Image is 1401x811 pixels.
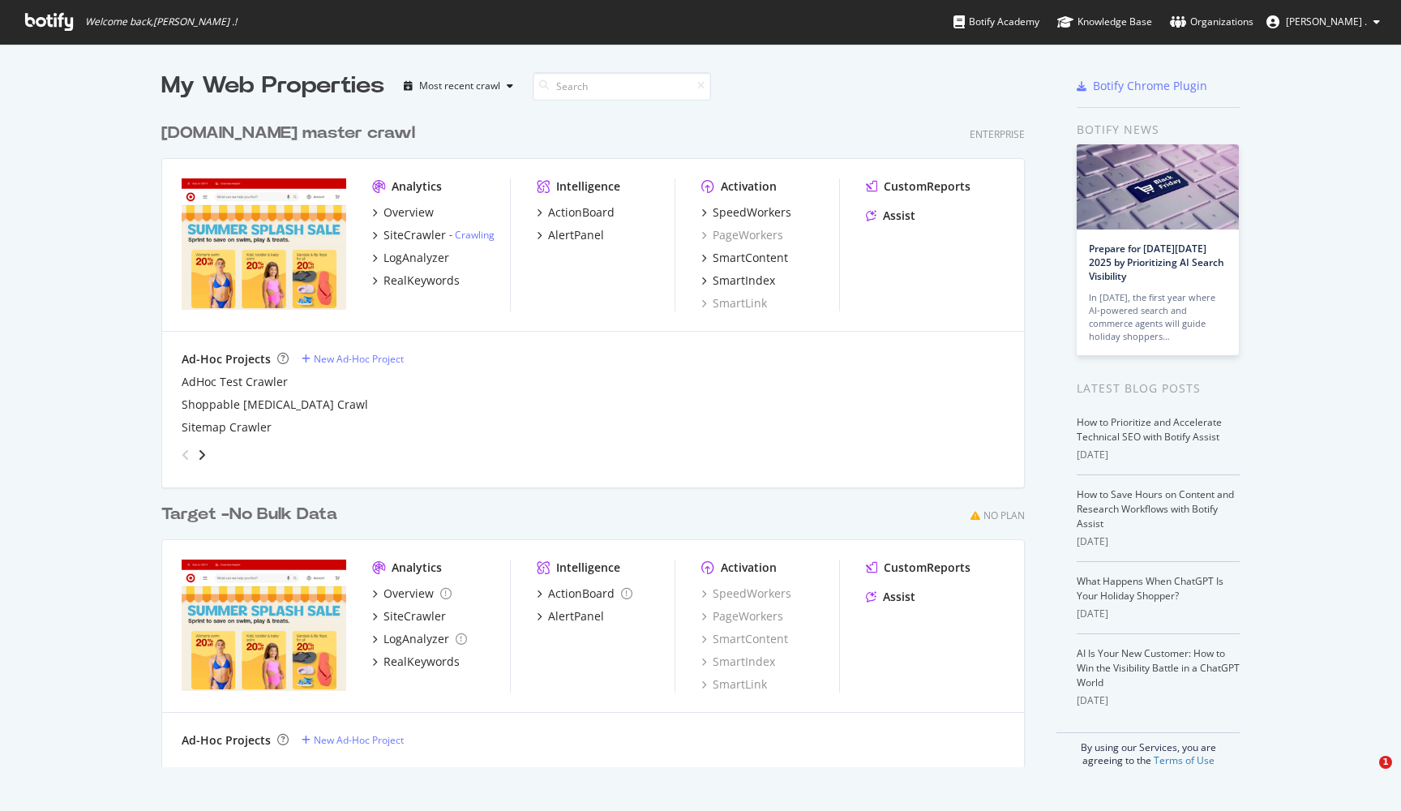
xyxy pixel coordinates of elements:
div: angle-left [175,442,196,468]
a: ActionBoard [537,204,615,221]
div: Botify Academy [953,14,1039,30]
div: AlertPanel [548,227,604,243]
a: RealKeywords [372,272,460,289]
input: Search [533,72,711,101]
div: Most recent crawl [419,81,500,91]
div: RealKeywords [383,654,460,670]
div: Activation [721,560,777,576]
a: Prepare for [DATE][DATE] 2025 by Prioritizing AI Search Visibility [1089,242,1224,283]
div: Overview [383,204,434,221]
a: Overview [372,586,452,602]
div: [DATE] [1077,534,1240,549]
img: www.target.com [182,178,346,310]
div: Ad-Hoc Projects [182,351,271,367]
a: SiteCrawler [372,608,446,624]
div: Assist [883,208,915,224]
div: LogAnalyzer [383,250,449,266]
div: New Ad-Hoc Project [314,733,404,747]
div: SiteCrawler [383,608,446,624]
div: - [449,228,495,242]
a: RealKeywords [372,654,460,670]
span: 1 [1379,756,1392,769]
div: Intelligence [556,560,620,576]
a: SmartLink [701,676,767,693]
a: Shoppable [MEDICAL_DATA] Crawl [182,397,368,413]
a: Overview [372,204,434,221]
div: My Web Properties [161,70,384,102]
div: Analytics [392,178,442,195]
div: Overview [383,586,434,602]
button: [PERSON_NAME] . [1253,9,1393,35]
div: Target -No Bulk Data [161,503,337,526]
img: Prepare for Black Friday 2025 by Prioritizing AI Search Visibility [1077,144,1239,230]
a: Assist [866,589,915,605]
div: CustomReports [884,560,970,576]
a: AI Is Your New Customer: How to Win the Visibility Battle in a ChatGPT World [1077,646,1240,689]
div: SmartIndex [713,272,775,289]
a: How to Prioritize and Accelerate Technical SEO with Botify Assist [1077,415,1222,444]
a: SiteCrawler- Crawling [372,227,495,243]
a: AdHoc Test Crawler [182,374,288,390]
div: SmartContent [713,250,788,266]
div: Ad-Hoc Projects [182,732,271,749]
div: Assist [883,589,915,605]
a: Target -No Bulk Data [161,503,344,526]
a: SmartIndex [701,654,775,670]
div: Botify Chrome Plugin [1093,78,1207,94]
a: Botify Chrome Plugin [1077,78,1207,94]
div: Organizations [1170,14,1253,30]
div: Analytics [392,560,442,576]
a: PageWorkers [701,227,783,243]
div: No Plan [983,508,1025,522]
a: CustomReports [866,178,970,195]
div: In [DATE], the first year where AI-powered search and commerce agents will guide holiday shoppers… [1089,291,1227,343]
div: Knowledge Base [1057,14,1152,30]
a: ActionBoard [537,586,632,602]
a: SpeedWorkers [701,586,791,602]
a: AlertPanel [537,227,604,243]
div: [DOMAIN_NAME] master crawl [161,122,415,145]
div: grid [161,102,1038,767]
div: [DATE] [1077,693,1240,708]
div: [DATE] [1077,448,1240,462]
a: SmartLink [701,295,767,311]
a: What Happens When ChatGPT Is Your Holiday Shopper? [1077,574,1223,603]
a: [DOMAIN_NAME] master crawl [161,122,422,145]
a: Crawling [455,228,495,242]
a: SmartContent [701,631,788,647]
div: CustomReports [884,178,970,195]
a: LogAnalyzer [372,631,467,647]
div: SpeedWorkers [713,204,791,221]
div: AlertPanel [548,608,604,624]
div: SiteCrawler [383,227,446,243]
div: angle-right [196,447,208,463]
a: How to Save Hours on Content and Research Workflows with Botify Assist [1077,487,1234,530]
button: Most recent crawl [397,73,520,99]
a: Terms of Use [1154,753,1215,767]
div: Activation [721,178,777,195]
div: Latest Blog Posts [1077,380,1240,397]
a: CustomReports [866,560,970,576]
a: LogAnalyzer [372,250,449,266]
a: SmartContent [701,250,788,266]
a: Assist [866,208,915,224]
span: Welcome back, [PERSON_NAME] . ! [85,15,237,28]
a: Sitemap Crawler [182,419,272,436]
a: PageWorkers [701,608,783,624]
img: targetsecondary.com [182,560,346,691]
iframe: Intercom live chat [1346,756,1385,795]
a: SpeedWorkers [701,204,791,221]
div: RealKeywords [383,272,460,289]
div: ActionBoard [548,586,615,602]
a: New Ad-Hoc Project [302,352,404,366]
div: By using our Services, you are agreeing to the [1056,732,1240,767]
